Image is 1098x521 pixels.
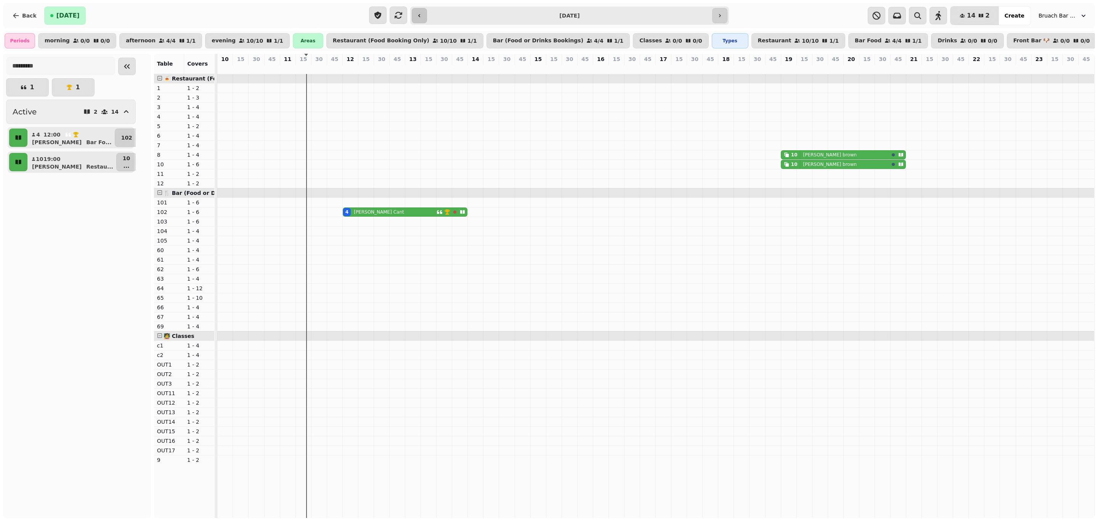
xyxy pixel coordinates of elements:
[86,163,113,170] p: Restau ...
[157,294,181,302] p: 65
[633,33,708,48] button: Classes0/00/0
[833,64,839,72] p: 0
[567,64,573,72] p: 0
[660,64,666,72] p: 0
[187,227,211,235] p: 1 - 4
[504,64,510,72] p: 0
[126,38,156,44] p: afternoon
[205,33,290,48] button: evening10/101/1
[75,84,80,90] p: 1
[879,55,886,63] p: 30
[738,64,745,72] p: 0
[817,64,823,72] p: 0
[998,6,1031,25] button: Create
[38,33,116,48] button: morning0/00/0
[157,408,181,416] p: OUT13
[157,132,181,140] p: 6
[157,285,181,292] p: 64
[692,64,698,72] p: 0
[187,380,211,388] p: 1 - 2
[284,55,291,63] p: 11
[520,64,526,72] p: 0
[1052,64,1058,72] p: 0
[157,170,181,178] p: 11
[628,55,636,63] p: 30
[456,55,464,63] p: 45
[164,333,194,339] span: 🧑‍🏫 Classes
[326,33,483,48] button: Restaurant (Food Booking Only)10/101/1
[912,38,922,43] p: 1 / 1
[855,38,881,44] p: Bar Food
[738,55,745,63] p: 15
[157,218,181,225] p: 103
[1007,33,1096,48] button: Front Bar 🐶0/00/0
[786,64,792,72] p: 10
[36,155,40,163] p: 10
[409,55,416,63] p: 13
[43,155,61,163] p: 19:00
[157,304,181,311] p: 66
[967,13,975,19] span: 14
[950,6,998,25] button: 142
[675,55,682,63] p: 15
[347,55,354,63] p: 12
[848,33,928,48] button: Bar Food4/41/1
[614,38,624,43] p: 1 / 1
[187,275,211,283] p: 1 - 4
[212,38,236,44] p: evening
[187,437,211,445] p: 1 - 2
[187,122,211,130] p: 1 - 2
[973,55,980,63] p: 22
[378,55,385,63] p: 30
[926,64,933,72] p: 0
[316,64,322,72] p: 0
[115,129,139,147] button: 102
[863,55,870,63] p: 15
[269,64,275,72] p: 0
[186,38,196,43] p: 1 / 1
[118,58,136,75] button: Collapse sidebar
[30,84,34,90] p: 1
[754,64,760,72] p: 0
[751,33,845,48] button: Restaurant10/101/1
[1020,55,1027,63] p: 45
[1060,38,1070,43] p: 0 / 0
[1039,12,1077,19] span: Bruach Bar & Restaurant
[187,370,211,378] p: 1 - 2
[157,361,181,368] p: OUT1
[676,64,682,72] p: 0
[187,113,211,121] p: 1 - 4
[331,55,338,63] p: 45
[13,106,37,117] h2: Active
[707,55,714,63] p: 45
[880,64,886,72] p: 0
[157,447,181,454] p: OUT17
[187,84,211,92] p: 1 - 2
[363,64,369,72] p: 0
[187,237,211,244] p: 1 - 4
[94,109,98,114] p: 2
[691,55,698,63] p: 30
[187,180,211,187] p: 1 - 2
[293,33,323,48] div: Areas
[550,55,557,63] p: 15
[157,103,181,111] p: 3
[123,162,130,170] p: ...
[36,131,40,138] p: 4
[157,380,181,388] p: OUT3
[285,64,291,72] p: 0
[1034,9,1092,23] button: Bruach Bar & Restaurant
[986,13,990,19] span: 2
[1004,55,1011,63] p: 30
[111,109,119,114] p: 14
[864,64,870,72] p: 0
[157,399,181,407] p: OUT12
[187,323,211,330] p: 1 - 4
[119,33,202,48] button: afternoon4/41/1
[101,38,110,43] p: 0 / 0
[425,64,432,72] p: 0
[157,84,181,92] p: 1
[488,55,495,63] p: 15
[1051,55,1058,63] p: 15
[157,113,181,121] p: 4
